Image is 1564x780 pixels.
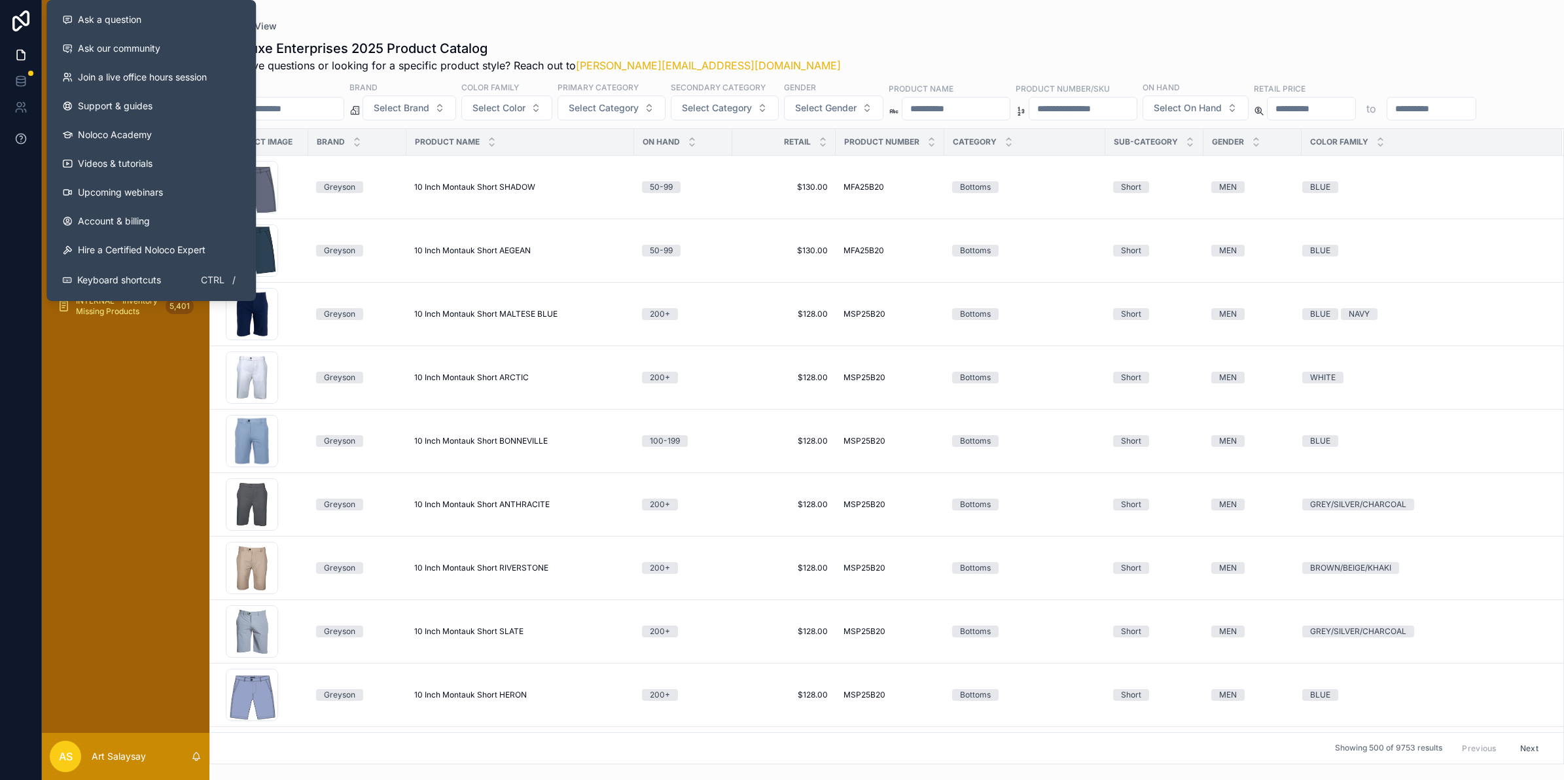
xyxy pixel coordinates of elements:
[78,128,152,141] span: Noloco Academy
[642,245,724,257] a: 50-99
[889,82,953,94] label: Product Name
[1302,626,1546,637] a: GREY/SILVER/CHARCOAL
[374,101,429,115] span: Select Brand
[414,372,626,383] a: 10 Inch Montauk Short ARCTIC
[414,563,548,573] span: 10 Inch Montauk Short RIVERSTONE
[1302,372,1546,383] a: WHITE
[1310,689,1330,701] div: BLUE
[1211,626,1294,637] a: MEN
[414,309,558,319] span: 10 Inch Montauk Short MALTESE BLUE
[960,626,991,637] div: Bottoms
[414,309,626,319] a: 10 Inch Montauk Short MALTESE BLUE
[52,264,251,296] button: Keyboard shortcutsCtrl/
[59,749,73,764] span: AS
[671,81,766,93] label: Secondary Category
[952,626,1097,637] a: Bottoms
[642,626,724,637] a: 200+
[650,245,673,257] div: 50-99
[740,499,828,510] span: $128.00
[740,309,828,319] a: $128.00
[740,690,828,700] a: $128.00
[844,137,919,147] span: Product Number
[740,563,828,573] span: $128.00
[363,96,456,120] button: Select Button
[642,435,724,447] a: 100-199
[1211,308,1294,320] a: MEN
[324,435,355,447] div: Greyson
[795,101,857,115] span: Select Gender
[324,372,355,383] div: Greyson
[414,372,529,383] span: 10 Inch Montauk Short ARCTIC
[642,372,724,383] a: 200+
[52,236,251,264] button: Hire a Certified Noloco Expert
[1143,81,1180,93] label: On Hand
[1113,372,1196,383] a: Short
[1302,562,1546,574] a: BROWN/BEIGE/KHAKI
[52,120,251,149] a: Noloco Academy
[1335,743,1442,754] span: Showing 500 of 9753 results
[844,436,936,446] a: MSP25B20
[78,99,152,113] span: Support & guides
[1310,435,1330,447] div: BLUE
[78,42,160,55] span: Ask our community
[740,182,828,192] a: $130.00
[316,562,399,574] a: Greyson
[316,626,399,637] a: Greyson
[844,626,885,637] span: MSP25B20
[960,689,991,701] div: Bottoms
[414,690,626,700] a: 10 Inch Montauk Short HERON
[1310,181,1330,193] div: BLUE
[1219,372,1237,383] div: MEN
[52,63,251,92] a: Join a live office hours session
[415,137,480,147] span: Product Name
[1121,372,1141,383] div: Short
[1113,626,1196,637] a: Short
[844,690,936,700] a: MSP25B20
[682,101,752,115] span: Select Category
[650,181,673,193] div: 50-99
[1211,562,1294,574] a: MEN
[52,207,251,236] a: Account & billing
[960,372,991,383] div: Bottoms
[316,689,399,701] a: Greyson
[1310,245,1330,257] div: BLUE
[1212,137,1244,147] span: Gender
[643,137,680,147] span: On Hand
[52,34,251,63] a: Ask our community
[316,499,399,510] a: Greyson
[78,186,163,199] span: Upcoming webinars
[844,499,885,510] span: MSP25B20
[324,626,355,637] div: Greyson
[78,13,141,26] span: Ask a question
[960,181,991,193] div: Bottoms
[414,182,535,192] span: 10 Inch Montauk Short SHADOW
[316,308,399,320] a: Greyson
[92,750,146,763] p: Art Salaysay
[317,137,345,147] span: Brand
[1211,372,1294,383] a: MEN
[784,96,883,120] button: Select Button
[1154,101,1222,115] span: Select On Hand
[740,372,828,383] a: $128.00
[740,626,828,637] a: $128.00
[960,562,991,574] div: Bottoms
[1211,245,1294,257] a: MEN
[52,92,251,120] a: Support & guides
[1219,562,1237,574] div: MEN
[472,101,525,115] span: Select Color
[650,372,670,383] div: 200+
[576,59,841,72] a: [PERSON_NAME][EMAIL_ADDRESS][DOMAIN_NAME]
[844,499,936,510] a: MSP25B20
[558,96,666,120] button: Select Button
[671,96,779,120] button: Select Button
[52,178,251,207] a: Upcoming webinars
[1310,499,1406,510] div: GREY/SILVER/CHARCOAL
[316,372,399,383] a: Greyson
[76,296,160,317] span: INTERNAL - Inventory Missing Products
[226,137,293,147] span: Product Image
[78,71,207,84] span: Join a live office hours session
[52,5,251,34] button: Ask a question
[1114,137,1178,147] span: Sub-Category
[1211,499,1294,510] a: MEN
